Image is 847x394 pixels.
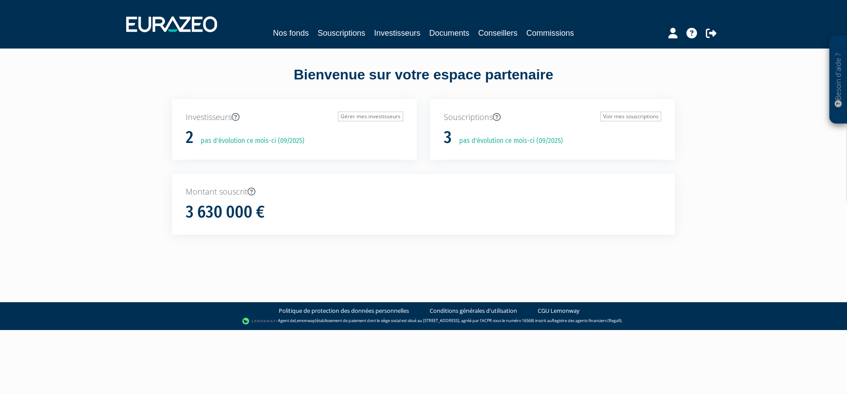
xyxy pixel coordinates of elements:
a: Souscriptions [318,27,365,39]
p: Souscriptions [444,112,661,123]
p: Montant souscrit [186,186,661,198]
a: Lemonway [295,318,315,323]
h1: 3 [444,128,452,147]
div: Bienvenue sur votre espace partenaire [165,65,682,99]
h1: 2 [186,128,193,147]
a: Commissions [526,27,574,39]
a: Politique de protection des données personnelles [279,307,409,315]
a: Documents [429,27,469,39]
div: - Agent de (établissement de paiement dont le siège social est situé au [STREET_ADDRESS], agréé p... [9,317,838,326]
a: Gérer mes investisseurs [338,112,403,121]
h1: 3 630 000 € [186,203,265,221]
a: Conseillers [478,27,517,39]
a: Registre des agents financiers (Regafi) [552,318,622,323]
a: CGU Lemonway [538,307,580,315]
a: Investisseurs [374,27,420,39]
img: 1732889491-logotype_eurazeo_blanc_rvb.png [126,16,217,32]
p: pas d'évolution ce mois-ci (09/2025) [453,136,563,146]
a: Nos fonds [273,27,309,39]
p: Besoin d'aide ? [833,40,843,120]
p: Investisseurs [186,112,403,123]
a: Voir mes souscriptions [600,112,661,121]
img: logo-lemonway.png [242,317,276,326]
a: Conditions générales d'utilisation [430,307,517,315]
p: pas d'évolution ce mois-ci (09/2025) [195,136,304,146]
